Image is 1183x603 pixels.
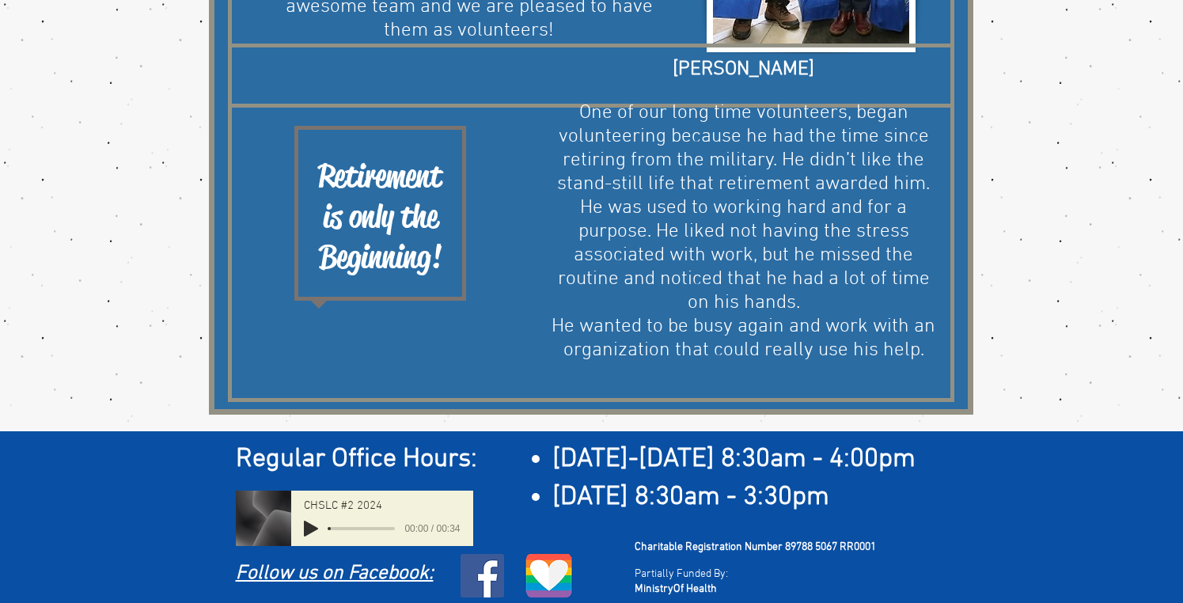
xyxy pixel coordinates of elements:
span: Ministry [635,582,673,596]
span: Charitable Registration Number 89788 5067 RR0001 [635,540,876,554]
span: Of Health [673,582,717,596]
span: Partially Funded By: [635,567,728,581]
span: [DATE]-[DATE] 8:30am - 4:00pm [552,443,916,476]
span: [PERSON_NAME] [673,58,814,82]
img: Facebook [461,554,504,597]
span: Retirement is only the Beginning! [318,156,442,277]
h2: ​ [236,441,960,479]
img: LGBTQ logo.png [525,554,574,597]
a: Follow us on Facebook: [236,562,434,586]
span: He wanted to be busy again and work with an organization that could really use his help. [552,315,935,362]
span: One of our long time volunteers, began volunteering because he had the time since retiring from t... [557,101,930,196]
span: Regular Office Hours: [236,443,477,476]
span: 00:00 / 00:34 [395,521,460,537]
span: [DATE] 8:30am - 3:30pm [552,481,829,514]
span: CHSLC #2 2024 [304,500,382,512]
span: He was used to working hard and for a purpose. He liked not having the stress associated with wor... [558,196,930,315]
button: Play [304,521,318,537]
ul: Social Bar [461,554,504,597]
